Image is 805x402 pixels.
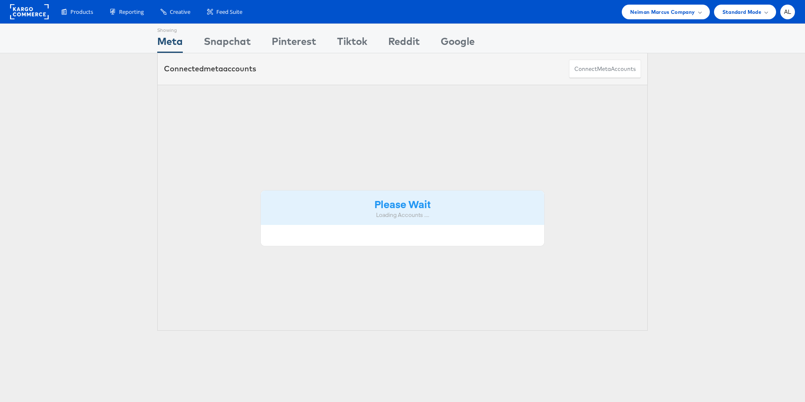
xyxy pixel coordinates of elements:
[569,60,641,78] button: ConnectmetaAccounts
[784,9,792,15] span: AL
[204,34,251,53] div: Snapchat
[272,34,316,53] div: Pinterest
[119,8,144,16] span: Reporting
[441,34,475,53] div: Google
[597,65,611,73] span: meta
[164,63,256,74] div: Connected accounts
[216,8,242,16] span: Feed Suite
[722,8,761,16] span: Standard Mode
[388,34,420,53] div: Reddit
[374,197,431,211] strong: Please Wait
[204,64,223,73] span: meta
[157,24,183,34] div: Showing
[157,34,183,53] div: Meta
[70,8,93,16] span: Products
[267,211,538,219] div: Loading Accounts ....
[337,34,367,53] div: Tiktok
[170,8,190,16] span: Creative
[630,8,695,16] span: Neiman Marcus Company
